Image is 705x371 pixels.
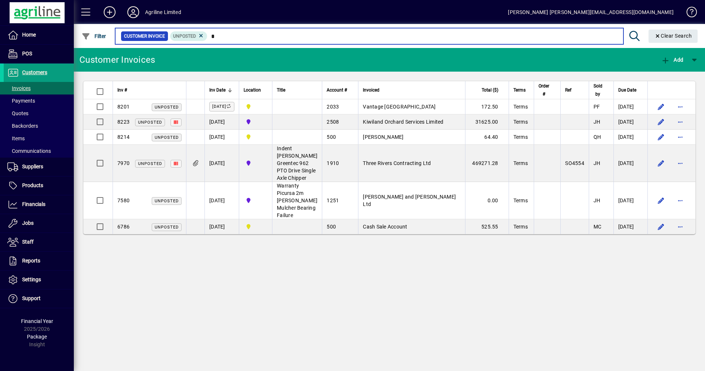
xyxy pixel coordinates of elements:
span: Dargaville [244,223,268,231]
span: 2033 [327,104,339,110]
button: Edit [655,157,667,169]
span: Products [22,182,43,188]
span: Unposted [138,120,162,125]
div: Ref [565,86,584,94]
a: Payments [4,95,74,107]
span: MC [594,224,602,230]
span: Invoiced [363,86,379,94]
span: Dargaville [244,133,268,141]
td: 525.55 [465,219,509,234]
span: Reports [22,258,40,264]
td: [DATE] [204,114,239,130]
span: SO4554 [565,160,584,166]
td: [DATE] [204,145,239,182]
button: Add [659,53,685,66]
span: Invoices [7,85,31,91]
a: Communications [4,145,74,157]
span: Total ($) [482,86,498,94]
div: Account # [327,86,354,94]
span: Jobs [22,220,34,226]
td: [DATE] [204,219,239,234]
a: Products [4,176,74,195]
span: Settings [22,276,41,282]
span: 500 [327,224,336,230]
span: Terms [513,197,528,203]
span: Ref [565,86,571,94]
div: Order # [539,82,556,98]
span: Unposted [155,225,179,230]
td: 469271.28 [465,145,509,182]
div: Title [277,86,317,94]
span: Add [661,57,683,63]
span: Home [22,32,36,38]
a: Items [4,132,74,145]
a: Financials [4,195,74,214]
span: POS [22,51,32,56]
span: 500 [327,134,336,140]
span: Indent [PERSON_NAME] Greentec 962 PTO Drive Single Axle Chipper [277,145,317,181]
span: Dargaville [244,103,268,111]
button: More options [674,101,686,113]
span: Unposted [155,199,179,203]
span: Account # [327,86,347,94]
mat-chip: Customer Invoice Status: Unposted [170,31,207,41]
span: 1251 [327,197,339,203]
span: [PERSON_NAME] and [PERSON_NAME] Ltd [363,194,456,207]
div: Inv Date [209,86,234,94]
button: More options [674,157,686,169]
span: Warranty Picursa 2m [PERSON_NAME] Mulcher Bearing Failure [277,183,317,218]
td: [DATE] [204,182,239,219]
div: Total ($) [470,86,505,94]
div: Location [244,86,268,94]
button: Filter [80,30,108,43]
button: More options [674,195,686,206]
button: Add [98,6,121,19]
a: Support [4,289,74,308]
button: Edit [655,195,667,206]
div: Customer Invoices [79,54,155,66]
td: [DATE] [613,219,647,234]
span: Financials [22,201,45,207]
button: More options [674,131,686,143]
span: Terms [513,119,528,125]
span: Location [244,86,261,94]
button: Clear [649,30,698,43]
span: Title [277,86,285,94]
div: [PERSON_NAME] [PERSON_NAME][EMAIL_ADDRESS][DOMAIN_NAME] [508,6,674,18]
span: Inv Date [209,86,226,94]
td: 64.40 [465,130,509,145]
span: Gore [244,118,268,126]
a: Quotes [4,107,74,120]
span: 8201 [117,104,130,110]
a: Suppliers [4,158,74,176]
button: More options [674,221,686,233]
span: Terms [513,224,528,230]
span: Communications [7,148,51,154]
span: Terms [513,86,526,94]
span: 1910 [327,160,339,166]
span: 8214 [117,134,130,140]
span: QH [594,134,601,140]
button: Edit [655,116,667,128]
td: 0.00 [465,182,509,219]
span: Three Rivers Contracting Ltd [363,160,431,166]
span: Gore [244,159,268,167]
a: Settings [4,271,74,289]
label: [DATE] [209,102,234,111]
span: Terms [513,134,528,140]
a: Backorders [4,120,74,132]
span: Unposted [138,161,162,166]
span: Customer Invoice [124,32,165,40]
span: Clear Search [654,33,692,39]
span: Unposted [173,34,196,39]
span: Support [22,295,41,301]
span: 7970 [117,160,130,166]
button: More options [674,116,686,128]
span: Kiwiland Orchard Services Limited [363,119,443,125]
a: Invoices [4,82,74,95]
span: 8223 [117,119,130,125]
span: Quotes [7,110,28,116]
td: [DATE] [613,145,647,182]
span: Sold by [594,82,602,98]
a: Staff [4,233,74,251]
